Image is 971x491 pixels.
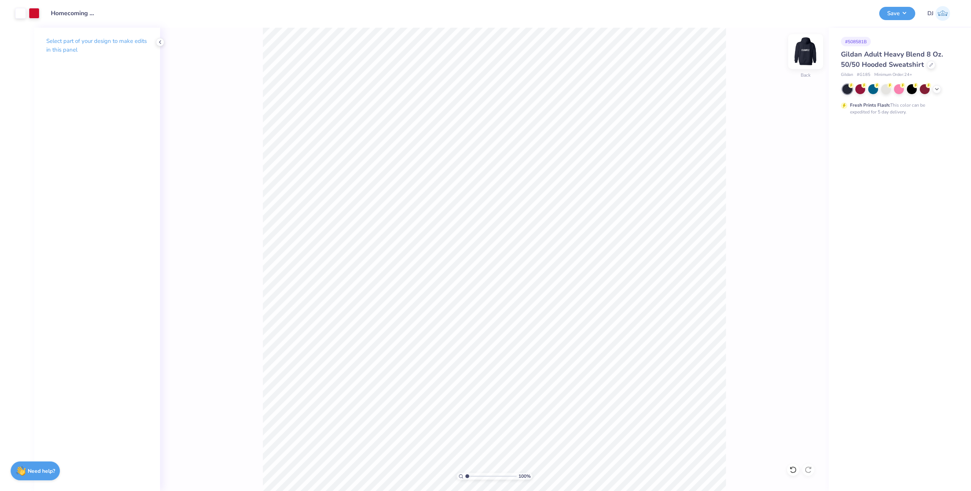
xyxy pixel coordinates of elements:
[841,50,943,69] span: Gildan Adult Heavy Blend 8 Oz. 50/50 Hooded Sweatshirt
[927,6,950,21] a: DJ
[857,72,870,78] span: # G185
[874,72,912,78] span: Minimum Order: 24 +
[841,37,871,46] div: # 508581B
[879,7,915,20] button: Save
[927,9,933,18] span: DJ
[935,6,950,21] img: Deep Jujhar Sidhu
[28,467,55,475] strong: Need help?
[46,37,148,54] p: Select part of your design to make edits in this panel
[841,72,853,78] span: Gildan
[518,473,531,480] span: 100 %
[801,72,811,79] div: Back
[850,102,890,108] strong: Fresh Prints Flash:
[790,36,821,67] img: Back
[45,6,101,21] input: Untitled Design
[850,102,943,115] div: This color can be expedited for 5 day delivery.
